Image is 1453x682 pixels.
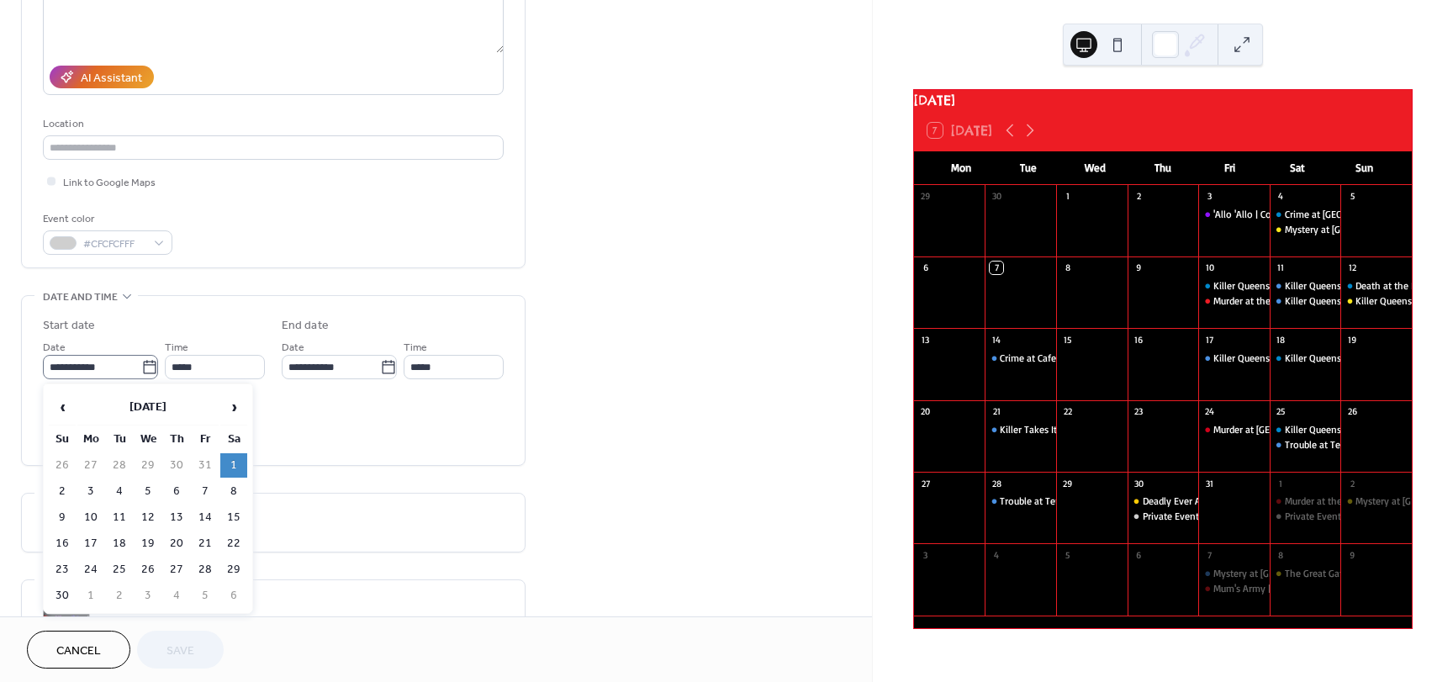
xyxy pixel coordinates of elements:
[220,505,247,530] td: 15
[985,352,1056,366] div: Crime at Cafe Rene | Railway Mystery
[192,427,219,452] th: Fr
[1213,352,1446,366] div: Killer Queens - Night at the Museum | Railway Mystery
[1133,262,1145,274] div: 9
[1270,510,1341,524] div: Private Event
[1345,333,1358,346] div: 19
[220,558,247,582] td: 29
[919,548,932,561] div: 3
[50,390,75,424] span: ‹
[1061,405,1074,418] div: 22
[1203,190,1216,203] div: 3
[1275,262,1287,274] div: 11
[1133,190,1145,203] div: 2
[1128,510,1199,524] div: Private Event
[165,339,188,357] span: Time
[990,477,1002,489] div: 28
[919,405,932,418] div: 20
[1340,279,1412,293] div: Death at the Rock and Roll Diner | Railway Mystery
[49,531,76,556] td: 16
[220,479,247,504] td: 8
[1285,510,1341,524] div: Private Event
[1270,494,1341,509] div: Murder at the Moulin Rouge | Criminal Cabaret
[81,70,142,87] div: AI Assistant
[1000,423,1148,437] div: Killer Takes It All | Railway Mystery
[135,453,161,478] td: 29
[1061,190,1074,203] div: 1
[990,262,1002,274] div: 7
[1213,423,1423,437] div: Murder at [GEOGRAPHIC_DATA] | Criminal Cabaret
[1061,477,1074,489] div: 29
[220,427,247,452] th: Sa
[1270,223,1341,237] div: Mystery at Bludgeonton Manor | Interactive Investigation
[77,389,219,426] th: [DATE]
[49,505,76,530] td: 9
[77,453,104,478] td: 27
[163,584,190,608] td: 4
[1345,548,1358,561] div: 9
[106,479,133,504] td: 4
[163,427,190,452] th: Th
[1203,405,1216,418] div: 24
[990,405,1002,418] div: 21
[1275,190,1287,203] div: 4
[43,115,500,133] div: Location
[135,479,161,504] td: 5
[985,494,1056,509] div: Trouble at Terror Towers | Railway Mystery
[106,453,133,478] td: 28
[220,453,247,478] td: 1
[914,90,1412,110] div: [DATE]
[1213,208,1374,222] div: 'Allo 'Allo | Comedy Dining Experience
[135,531,161,556] td: 19
[990,190,1002,203] div: 30
[163,453,190,478] td: 30
[49,584,76,608] td: 30
[56,642,101,660] span: Cancel
[1198,582,1270,596] div: Mum's Army | Criminal Cabaret
[49,558,76,582] td: 23
[1270,352,1341,366] div: Killer Queens - Night at the Museum | Railway Mystery
[1061,262,1074,274] div: 8
[192,558,219,582] td: 28
[49,427,76,452] th: Su
[995,151,1062,185] div: Tue
[192,453,219,478] td: 31
[1270,438,1341,452] div: Trouble at Terror Towers | Railway Mystery
[135,505,161,530] td: 12
[1143,494,1328,509] div: Deadly Ever After | Interactive Investigation
[919,190,932,203] div: 29
[1270,294,1341,309] div: Killer Queens - Night at the Museum | Railway Mystery
[77,479,104,504] td: 3
[106,427,133,452] th: Tu
[43,339,66,357] span: Date
[1264,151,1331,185] div: Sat
[1061,548,1074,561] div: 5
[43,210,169,228] div: Event color
[1198,294,1270,309] div: Murder at the Moulin Rouge | Criminal Cabaret
[1340,294,1412,309] div: Killer Queens - Night at the Museum | Interactive Investigation
[1340,494,1412,509] div: Mystery at Bludgeonton Manor | Interactive Investigation
[1198,423,1270,437] div: Murder at Gatsby Manor | Criminal Cabaret
[135,584,161,608] td: 3
[282,339,304,357] span: Date
[135,558,161,582] td: 26
[192,531,219,556] td: 21
[1345,477,1358,489] div: 2
[1270,423,1341,437] div: Killer Queens - Murder at the Museum | Railway Mystery
[221,390,246,424] span: ›
[77,558,104,582] td: 24
[1270,279,1341,293] div: Killer Queens - Night at the Museum | Railway Mystery
[1133,333,1145,346] div: 16
[1213,294,1440,309] div: Murder at the [GEOGRAPHIC_DATA] | Criminal Cabaret
[50,66,154,88] button: AI Assistant
[1198,352,1270,366] div: Killer Queens - Night at the Museum | Railway Mystery
[163,505,190,530] td: 13
[919,477,932,489] div: 27
[919,333,932,346] div: 13
[1275,333,1287,346] div: 18
[1203,477,1216,489] div: 31
[220,531,247,556] td: 22
[27,631,130,669] button: Cancel
[1270,208,1341,222] div: Crime at Clue-Doh Manor | Railway Mystery
[282,317,329,335] div: End date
